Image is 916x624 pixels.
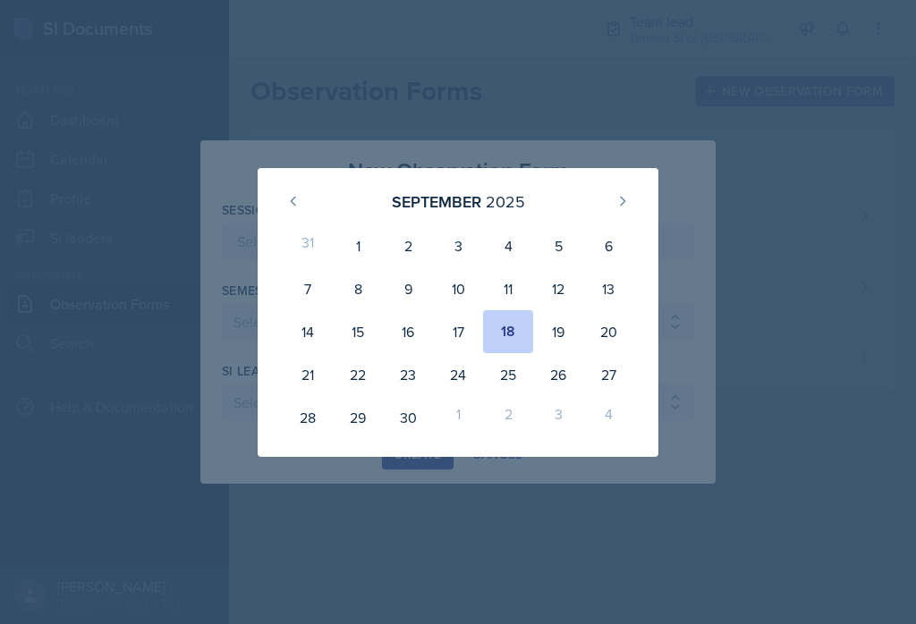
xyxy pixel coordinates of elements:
div: 18 [483,310,533,353]
div: 2 [383,224,433,267]
div: 13 [583,267,633,310]
div: 16 [383,310,433,353]
div: 21 [283,353,333,396]
div: 30 [383,396,433,439]
div: 20 [583,310,633,353]
div: 3 [433,224,483,267]
div: 4 [583,396,633,439]
div: 28 [283,396,333,439]
div: 10 [433,267,483,310]
div: September [392,190,481,214]
div: 25 [483,353,533,396]
div: 5 [533,224,583,267]
div: 3 [533,396,583,439]
div: 29 [333,396,383,439]
div: 6 [583,224,633,267]
div: 26 [533,353,583,396]
div: 17 [433,310,483,353]
div: 14 [283,310,333,353]
div: 2 [483,396,533,439]
div: 31 [283,224,333,267]
div: 1 [433,396,483,439]
div: 2025 [486,190,525,214]
div: 19 [533,310,583,353]
div: 4 [483,224,533,267]
div: 7 [283,267,333,310]
div: 24 [433,353,483,396]
div: 11 [483,267,533,310]
div: 27 [583,353,633,396]
div: 15 [333,310,383,353]
div: 8 [333,267,383,310]
div: 22 [333,353,383,396]
div: 23 [383,353,433,396]
div: 12 [533,267,583,310]
div: 1 [333,224,383,267]
div: 9 [383,267,433,310]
